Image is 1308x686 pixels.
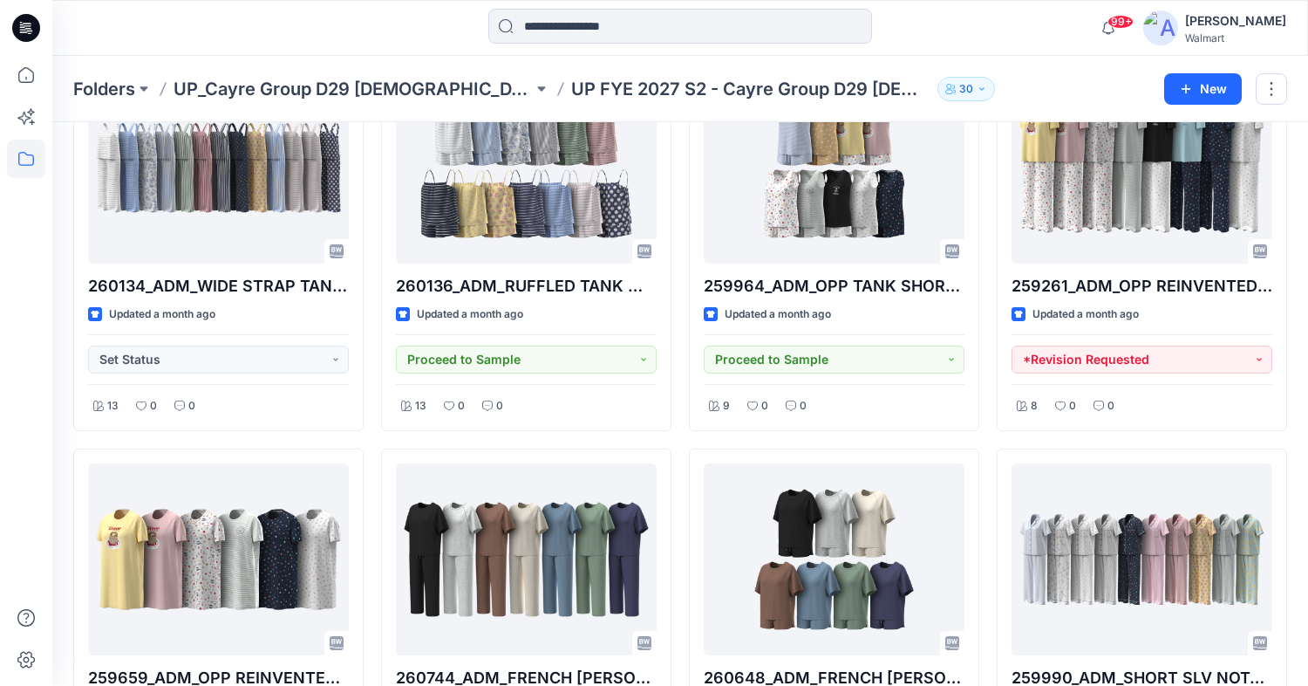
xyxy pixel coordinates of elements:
p: 0 [188,397,195,415]
p: 260134_ADM_WIDE STRAP TANK W PANT SET [88,274,349,298]
p: 13 [415,397,426,415]
p: UP FYE 2027 S2 - Cayre Group D29 [DEMOGRAPHIC_DATA] Sleepwear [571,77,930,101]
p: Updated a month ago [109,305,215,324]
a: 260134_ADM_WIDE STRAP TANK W PANT SET [88,72,349,264]
a: 260648_ADM_FRENCH TERRY TOP SHORT PJ SET [704,463,964,655]
p: Updated a month ago [725,305,831,324]
a: 259990_ADM_SHORT SLV NOTCH COLLAR PANT PJ SET [1012,463,1272,655]
p: 30 [959,79,973,99]
p: 259964_ADM_OPP TANK SHORTY PJ SET [704,274,964,298]
a: Folders [73,77,135,101]
p: Updated a month ago [417,305,523,324]
p: 260136_ADM_RUFFLED TANK W SHORT SET [396,274,657,298]
p: 0 [800,397,807,415]
a: 260744_ADM_FRENCH TERRY TOP CAPRI PJ SET [396,463,657,655]
p: 9 [723,397,730,415]
img: avatar [1143,10,1178,45]
p: 8 [1031,397,1038,415]
a: 260136_ADM_RUFFLED TANK W SHORT SET [396,72,657,264]
span: 99+ [1107,15,1134,29]
p: 0 [761,397,768,415]
div: [PERSON_NAME] [1185,10,1286,31]
button: New [1164,73,1242,105]
p: 0 [150,397,157,415]
p: 0 [496,397,503,415]
p: 259261_ADM_OPP REINVENTED PJ SET [1012,274,1272,298]
button: 30 [937,77,995,101]
p: Updated a month ago [1032,305,1139,324]
p: 13 [107,397,119,415]
a: UP_Cayre Group D29 [DEMOGRAPHIC_DATA] Sleep/Loungewear [174,77,533,101]
a: 259659_ADM_OPP REINVENTED SLEEPSHIRT [88,463,349,655]
a: 259964_ADM_OPP TANK SHORTY PJ SET [704,72,964,264]
p: 0 [1107,397,1114,415]
a: 259261_ADM_OPP REINVENTED PJ SET [1012,72,1272,264]
p: 0 [1069,397,1076,415]
p: 0 [458,397,465,415]
div: Walmart [1185,31,1286,45]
